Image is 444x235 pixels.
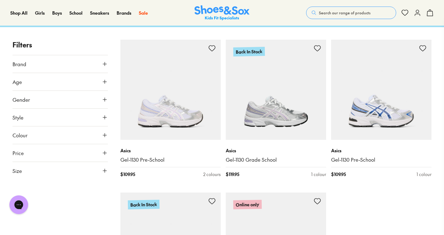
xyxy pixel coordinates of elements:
p: Back In Stock [233,46,265,58]
span: Size [13,167,22,174]
p: Asics [331,147,431,154]
a: Gel-1130 Grade School [226,156,326,163]
div: 1 colour [416,171,431,178]
a: Gel-1130 Pre-School [331,156,431,163]
button: Gender [13,91,108,108]
button: Style [13,109,108,126]
span: $ 109.95 [120,171,135,178]
span: Brand [13,60,26,68]
span: Search our range of products [319,10,371,16]
span: $ 109.95 [331,171,346,178]
p: Asics [120,147,221,154]
button: Size [13,162,108,179]
span: Gender [13,96,30,103]
p: Online only [233,200,262,209]
a: Girls [35,10,45,16]
a: Sneakers [90,10,109,16]
a: Boys [52,10,62,16]
button: Search our range of products [306,7,396,19]
button: Age [13,73,108,91]
a: Shoes & Sox [194,5,250,21]
button: Price [13,144,108,162]
span: Colour [13,131,28,139]
span: $ 119.95 [226,171,239,178]
span: Style [13,114,23,121]
span: Price [13,149,24,157]
span: Age [13,78,22,86]
p: Back In Stock [128,200,159,209]
a: Gel-1130 Pre-School [120,156,221,163]
a: Brands [117,10,131,16]
button: Brand [13,55,108,73]
p: Asics [226,147,326,154]
button: Colour [13,126,108,144]
iframe: Gorgias live chat messenger [6,193,31,216]
a: School [69,10,83,16]
a: Sale [139,10,148,16]
img: SNS_Logo_Responsive.svg [194,5,250,21]
a: Shop All [10,10,28,16]
div: 1 colour [311,171,326,178]
p: Filters [13,40,108,50]
div: 2 colours [203,171,221,178]
a: Back In Stock [226,40,326,140]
